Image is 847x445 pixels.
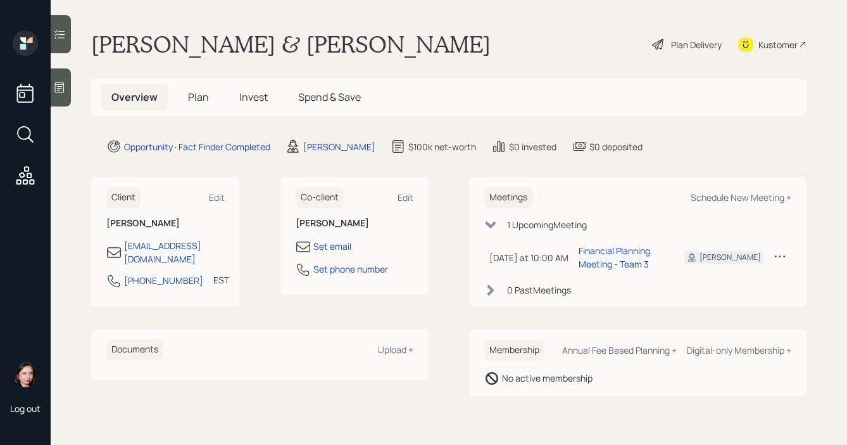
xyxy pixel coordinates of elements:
div: 0 Past Meeting s [507,283,571,297]
span: Invest [239,90,268,104]
div: No active membership [502,371,593,385]
span: Plan [188,90,209,104]
div: Set phone number [313,262,388,276]
div: Financial Planning Meeting - Team 3 [579,244,664,271]
div: $0 deposited [589,140,643,153]
span: Overview [111,90,158,104]
h1: [PERSON_NAME] & [PERSON_NAME] [91,30,491,58]
h6: Co-client [296,187,344,208]
div: Plan Delivery [671,38,722,51]
div: $100k net-worth [408,140,476,153]
div: [PERSON_NAME] [700,252,761,263]
div: Edit [209,191,225,203]
div: Annual Fee Based Planning + [562,344,677,356]
div: Edit [398,191,413,203]
div: Schedule New Meeting + [691,191,791,203]
div: Kustomer [758,38,798,51]
div: Opportunity · Fact Finder Completed [124,140,270,153]
div: EST [213,273,229,287]
h6: [PERSON_NAME] [296,218,414,229]
div: Set email [313,240,351,253]
div: [PERSON_NAME] [303,140,375,153]
div: Digital-only Membership + [687,344,791,356]
h6: Meetings [484,187,532,208]
div: Log out [10,403,41,415]
h6: Membership [484,340,544,361]
div: [DATE] at 10:00 AM [489,251,568,264]
img: aleksandra-headshot.png [13,362,38,387]
div: $0 invested [509,140,556,153]
h6: Documents [106,339,163,360]
div: [EMAIL_ADDRESS][DOMAIN_NAME] [124,239,225,266]
h6: [PERSON_NAME] [106,218,225,229]
div: 1 Upcoming Meeting [507,218,587,231]
div: [PHONE_NUMBER] [124,274,203,287]
h6: Client [106,187,141,208]
span: Spend & Save [298,90,361,104]
div: Upload + [378,344,413,356]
